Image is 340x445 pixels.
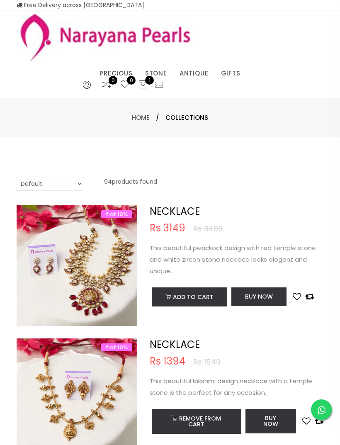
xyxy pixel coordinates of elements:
span: Free Delivery across [GEOGRAPHIC_DATA] [17,1,144,9]
a: STONE [145,67,167,80]
button: Add to compare [305,292,314,302]
a: ANTIQUE [180,67,209,80]
span: Rs 1394 [150,356,185,366]
a: NECKLACE [150,204,200,218]
button: Add to compare [315,416,323,426]
button: Add to wishlist [302,416,311,426]
span: Rs 3149 [150,223,185,233]
span: flat 10% [101,343,132,351]
span: Rs 3499 [193,225,223,233]
span: Rs 1549 [193,358,221,366]
button: 1 [138,80,148,90]
a: 0 [120,80,130,90]
button: Buy Now [231,287,287,306]
span: 0 [127,76,136,85]
button: Add to cart [152,287,227,306]
a: Home [132,113,150,122]
span: 0 [109,76,117,85]
p: 94 products found [104,177,157,191]
p: This beautiful lakshmi design necklace with a temple stone is the perfect for any occasion. [150,375,323,399]
button: Buy Now [245,409,296,433]
a: GIFTS [221,67,240,80]
span: / [156,113,159,123]
p: This beautiful peackock design with red temple stone and white zircon stone necklace looks elegen... [150,242,323,277]
span: 1 [145,76,154,85]
span: Collections [165,113,208,123]
a: NECKLACE [150,338,200,351]
button: Remove from cart [152,409,241,434]
a: PRECIOUS [100,67,132,80]
button: Add to wishlist [293,292,301,302]
a: 0 [102,80,112,90]
span: flat 10% [101,210,132,218]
